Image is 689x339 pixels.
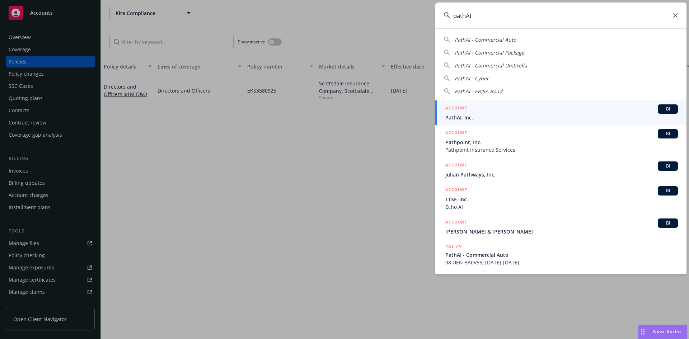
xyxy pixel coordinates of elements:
span: PathAI - Commercial Auto [455,36,516,43]
span: Nova Assist [653,329,681,335]
span: [PERSON_NAME] & [PERSON_NAME] [445,228,678,235]
h5: ACCOUNT [445,104,467,113]
span: PathAI - Commercial Umbrella [455,62,527,69]
div: Drag to move [638,325,647,339]
span: PathAI - Commercial Package [455,49,524,56]
h5: ACCOUNT [445,186,467,195]
span: BI [661,163,675,169]
span: BI [661,106,675,112]
a: POLICYPathAI - Commercial Auto08 UEN BA0V55, [DATE]-[DATE] [435,239,686,270]
span: 08 UEN BA0V55, [DATE]-[DATE] [445,259,678,266]
input: Search... [435,3,686,28]
span: BI [661,220,675,226]
span: BI [661,188,675,194]
span: Julian Pathways, Inc. [445,171,678,178]
a: ACCOUNTBI[PERSON_NAME] & [PERSON_NAME] [435,215,686,239]
span: Echo AI [445,203,678,211]
a: ACCOUNTBIJulian Pathways, Inc. [435,157,686,182]
a: ACCOUNTBIPathpoint, Inc.Pathpoint Insurance Services [435,125,686,157]
h5: POLICY [445,243,462,250]
a: ACCOUNTBITTSF, Inc.Echo AI [435,182,686,215]
span: TTSF, Inc. [445,196,678,203]
h5: ACCOUNT [445,129,467,138]
span: PathAI - Cyber [455,75,489,82]
h5: ACCOUNT [445,161,467,170]
span: Pathpoint, Inc. [445,138,678,146]
span: PathAI - Commercial Auto [445,251,678,259]
h5: ACCOUNT [445,218,467,227]
span: BI [661,131,675,137]
span: PathAI, Inc. [445,114,678,121]
span: PathAI - ERISA Bond [455,88,502,95]
button: Nova Assist [638,325,688,339]
span: Pathpoint Insurance Services [445,146,678,154]
a: ACCOUNTBIPathAI, Inc. [435,100,686,125]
